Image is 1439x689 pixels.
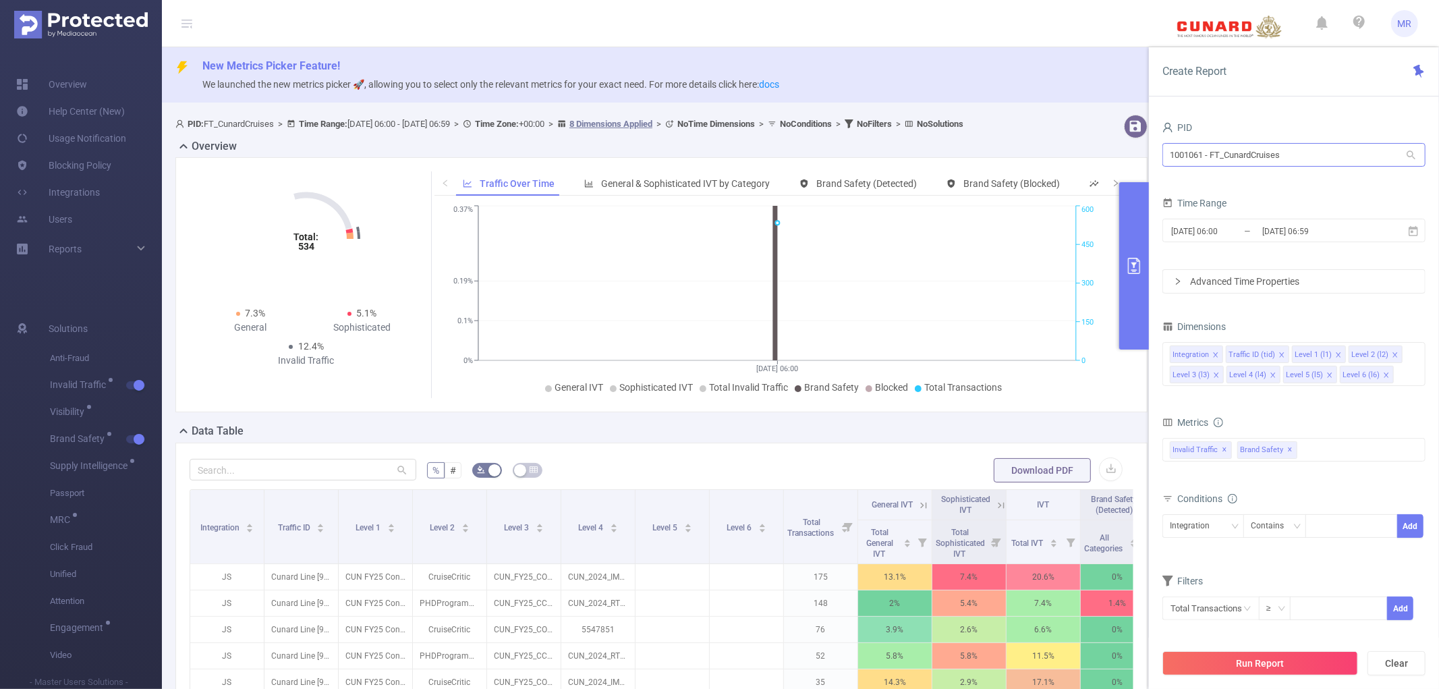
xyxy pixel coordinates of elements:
[1351,346,1388,364] div: Level 2 (l2)
[1343,366,1380,384] div: Level 6 (l6)
[536,527,543,531] i: icon: caret-down
[619,382,693,393] span: Sophisticated IVT
[457,316,473,325] tspan: 0.1%
[1081,279,1094,288] tspan: 300
[475,119,519,129] b: Time Zone:
[924,382,1002,393] span: Total Transactions
[1335,352,1342,360] i: icon: close
[1326,372,1333,380] i: icon: close
[917,119,963,129] b: No Solutions
[1173,346,1209,364] div: Integration
[50,380,111,389] span: Invalid Traffic
[16,206,72,233] a: Users
[987,520,1006,563] i: Filter menu
[387,527,395,531] i: icon: caret-down
[298,241,314,252] tspan: 534
[16,179,100,206] a: Integrations
[1214,418,1223,427] i: icon: info-circle
[610,527,617,531] i: icon: caret-down
[1170,222,1279,240] input: Start date
[1081,356,1085,365] tspan: 0
[1038,500,1050,509] span: IVT
[1007,617,1080,642] p: 6.6%
[487,617,561,642] p: CUN_FY25_CON_DIT_BookingInitiations_CruiseCritic_PL_CPC_CD_320x50_FT_1x1_Contextual_CruiseAffinit...
[274,119,287,129] span: >
[1266,597,1280,619] div: ≥
[1212,352,1219,360] i: icon: close
[413,590,486,616] p: PHDProgrammatic
[1229,366,1266,384] div: Level 4 (l4)
[758,522,766,530] div: Sort
[941,495,990,515] span: Sophisticated IVT
[387,522,395,530] div: Sort
[477,466,485,474] i: icon: bg-colors
[1387,597,1413,620] button: Add
[461,522,469,526] i: icon: caret-up
[536,522,543,526] i: icon: caret-up
[1050,542,1058,546] i: icon: caret-down
[709,382,788,393] span: Total Invalid Traffic
[784,617,857,642] p: 76
[50,345,162,372] span: Anti-Fraud
[1228,494,1237,503] i: icon: info-circle
[175,119,188,128] i: icon: user
[684,527,692,531] i: icon: caret-down
[1084,533,1125,553] span: All Categories
[755,119,768,129] span: >
[1173,366,1210,384] div: Level 3 (l3)
[299,119,347,129] b: Time Range:
[50,461,132,470] span: Supply Intelligence
[175,61,189,74] i: icon: thunderbolt
[339,617,412,642] p: CUN FY25 Consideration [261267]
[246,522,254,526] i: icon: caret-up
[1392,352,1399,360] i: icon: close
[1292,346,1346,363] li: Level 1 (l1)
[50,642,162,669] span: Video
[963,178,1060,189] span: Brand Safety (Blocked)
[461,527,469,531] i: icon: caret-down
[16,71,87,98] a: Overview
[413,564,486,590] p: CruiseCritic
[1222,442,1228,458] span: ✕
[858,564,932,590] p: 13.1%
[561,564,635,590] p: CUN_2024_IMCS_Dynamic_300x250.zip [4555207]
[1170,346,1223,363] li: Integration
[1383,372,1390,380] i: icon: close
[387,522,395,526] i: icon: caret-up
[50,480,162,507] span: Passport
[784,564,857,590] p: 175
[936,528,985,559] span: Total Sophisticated IVT
[306,321,418,335] div: Sophisticated
[932,564,1006,590] p: 7.4%
[50,561,162,588] span: Unified
[1237,441,1297,459] span: Brand Safety
[430,523,457,532] span: Level 2
[1081,590,1154,616] p: 1.4%
[1061,520,1080,563] i: Filter menu
[1162,122,1192,133] span: PID
[1081,643,1154,669] p: 0%
[487,564,561,590] p: CUN_FY25_CON_DIT_BookingInitiations_CruiseCritic_PL_CPC_CD_300x250_FT_1x1_Contextual_CruiseAffini...
[356,523,383,532] span: Level 1
[49,244,82,254] span: Reports
[50,534,162,561] span: Click Fraud
[1162,65,1226,78] span: Create Report
[264,564,338,590] p: Cunard Line [9605]
[461,522,470,530] div: Sort
[872,500,913,509] span: General IVT
[610,522,617,526] i: icon: caret-up
[1162,198,1226,209] span: Time Range
[251,354,362,368] div: Invalid Traffic
[316,522,325,530] div: Sort
[904,542,911,546] i: icon: caret-down
[787,518,836,538] span: Total Transactions
[561,643,635,669] p: CUN_2024_RTG_Dynamic_300x600.zip [4555212]
[804,382,859,393] span: Brand Safety
[50,407,89,416] span: Visibility
[892,119,905,129] span: >
[1129,537,1137,545] div: Sort
[190,643,264,669] p: JS
[727,523,754,532] span: Level 6
[1261,222,1370,240] input: End date
[784,590,857,616] p: 148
